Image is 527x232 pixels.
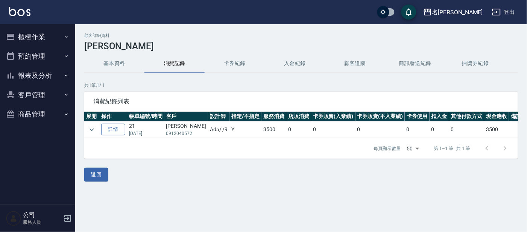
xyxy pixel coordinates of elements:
[84,41,518,52] h3: [PERSON_NAME]
[3,105,72,124] button: 商品管理
[93,98,509,105] span: 消費紀錄列表
[84,112,99,121] th: 展開
[230,112,262,121] th: 指定/不指定
[484,121,509,138] td: 3500
[23,211,61,219] h5: 公司
[405,121,430,138] td: 0
[355,121,405,138] td: 0
[265,55,325,73] button: 入金紀錄
[261,121,286,138] td: 3500
[355,112,405,121] th: 卡券販賣(不入業績)
[445,55,506,73] button: 抽獎券紀錄
[3,47,72,66] button: 預約管理
[311,112,355,121] th: 卡券販賣(入業績)
[164,121,208,138] td: [PERSON_NAME]
[374,145,401,152] p: 每頁顯示數量
[430,121,449,138] td: 0
[401,5,416,20] button: save
[420,5,486,20] button: 名[PERSON_NAME]
[6,211,21,226] img: Person
[84,55,144,73] button: 基本資料
[286,112,311,121] th: 店販消費
[205,55,265,73] button: 卡券紀錄
[84,82,518,89] p: 共 1 筆, 1 / 1
[84,33,518,38] h2: 顧客詳細資料
[144,55,205,73] button: 消費記錄
[404,138,422,159] div: 50
[484,112,509,121] th: 現金應收
[84,168,108,182] button: 返回
[208,112,230,121] th: 設計師
[127,112,164,121] th: 帳單編號/時間
[9,7,30,16] img: Logo
[261,112,286,121] th: 服務消費
[449,112,484,121] th: 其他付款方式
[23,219,61,226] p: 服務人員
[286,121,311,138] td: 0
[430,112,449,121] th: 扣入金
[3,85,72,105] button: 客戶管理
[166,130,206,137] p: 0912040572
[164,112,208,121] th: 客戶
[432,8,483,17] div: 名[PERSON_NAME]
[208,121,230,138] td: Ada / /9
[129,130,163,137] p: [DATE]
[3,27,72,47] button: 櫃檯作業
[325,55,385,73] button: 顧客追蹤
[86,124,97,135] button: expand row
[3,66,72,85] button: 報表及分析
[489,5,518,19] button: 登出
[405,112,430,121] th: 卡券使用
[127,121,164,138] td: 21
[311,121,355,138] td: 0
[385,55,445,73] button: 簡訊發送紀錄
[509,112,523,121] th: 備註
[434,145,471,152] p: 第 1–1 筆 共 1 筆
[230,121,262,138] td: Y
[101,124,125,135] a: 詳情
[449,121,484,138] td: 0
[99,112,127,121] th: 操作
